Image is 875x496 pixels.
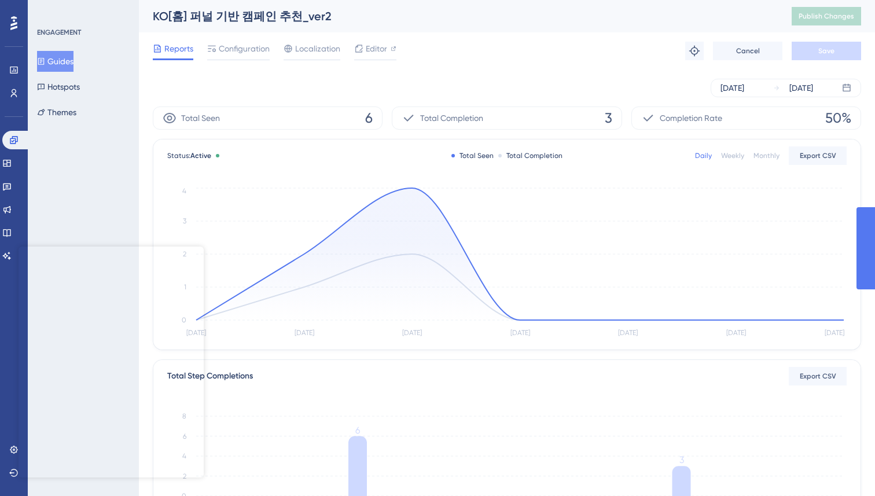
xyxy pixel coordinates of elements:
div: Total Completion [498,151,562,160]
span: 6 [365,109,373,127]
span: Editor [366,42,387,56]
span: Export CSV [800,372,836,381]
tspan: [DATE] [726,329,746,337]
span: Reports [164,42,193,56]
tspan: 2 [183,472,186,480]
button: Themes [37,102,76,123]
tspan: 4 [182,187,186,195]
tspan: 3 [679,454,684,465]
tspan: 6 [355,425,360,436]
div: Monthly [753,151,780,160]
button: Hotspots [37,76,80,97]
button: Publish Changes [792,7,861,25]
tspan: [DATE] [825,329,844,337]
tspan: [DATE] [618,329,638,337]
div: ENGAGEMENT [37,28,81,37]
tspan: [DATE] [295,329,314,337]
button: Guides [37,51,73,72]
button: Cancel [713,42,782,60]
span: Status: [167,151,211,160]
tspan: [DATE] [402,329,422,337]
span: Save [818,46,834,56]
span: Export CSV [800,151,836,160]
span: Configuration [219,42,270,56]
span: Cancel [736,46,760,56]
span: Active [190,152,211,160]
div: Weekly [721,151,744,160]
button: Export CSV [789,367,847,385]
button: Export CSV [789,146,847,165]
div: Total Step Completions [167,369,253,383]
span: 3 [605,109,612,127]
iframe: UserGuiding AI Assistant Launcher [826,450,861,485]
div: [DATE] [720,81,744,95]
span: 50% [825,109,851,127]
tspan: [DATE] [510,329,530,337]
div: [DATE] [789,81,813,95]
div: KO[홈] 퍼널 기반 캠페인 추천_ver2 [153,8,763,24]
span: Localization [295,42,340,56]
tspan: 3 [183,217,186,225]
div: Total Seen [451,151,494,160]
span: Total Completion [420,111,483,125]
span: Completion Rate [660,111,722,125]
span: Publish Changes [799,12,854,21]
div: Daily [695,151,712,160]
span: Total Seen [181,111,220,125]
button: Save [792,42,861,60]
